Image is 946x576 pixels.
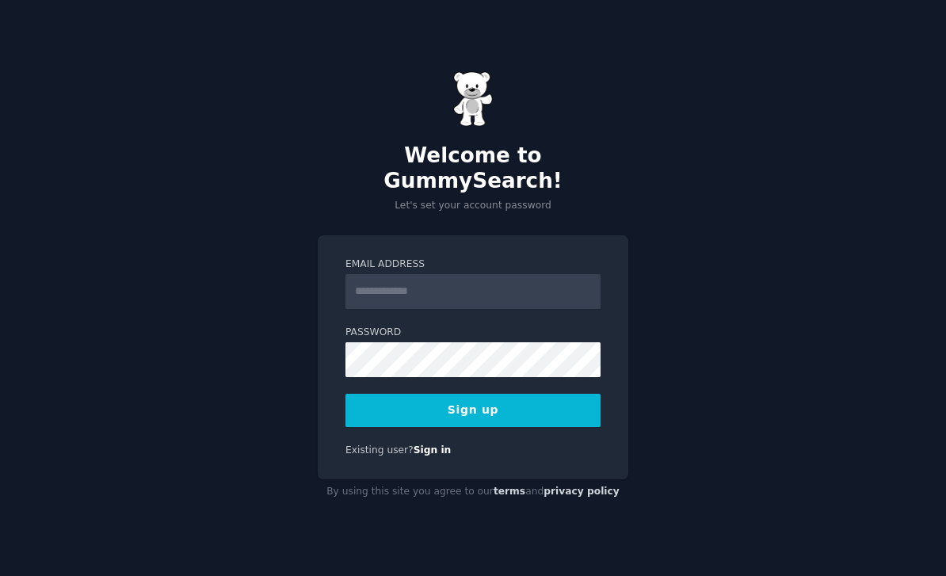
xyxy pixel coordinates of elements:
a: privacy policy [544,486,620,497]
span: Existing user? [345,444,414,456]
a: terms [494,486,525,497]
h2: Welcome to GummySearch! [318,143,628,193]
a: Sign in [414,444,452,456]
p: Let's set your account password [318,199,628,213]
img: Gummy Bear [453,71,493,127]
div: By using this site you agree to our and [318,479,628,505]
button: Sign up [345,394,601,427]
label: Password [345,326,601,340]
label: Email Address [345,257,601,272]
